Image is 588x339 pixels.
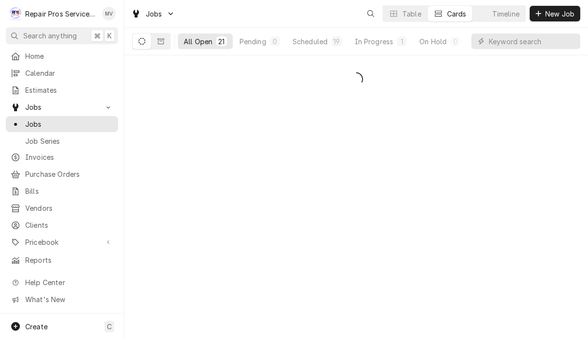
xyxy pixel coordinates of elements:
[25,237,99,247] span: Pricebook
[25,169,113,179] span: Purchase Orders
[6,48,118,64] a: Home
[25,277,112,288] span: Help Center
[349,69,363,89] span: Loading...
[6,274,118,290] a: Go to Help Center
[25,152,113,162] span: Invoices
[6,82,118,98] a: Estimates
[9,7,22,20] div: R
[452,36,458,47] div: 0
[25,255,113,265] span: Reports
[333,36,340,47] div: 19
[402,9,421,19] div: Table
[127,6,179,22] a: Go to Jobs
[6,200,118,216] a: Vendors
[102,7,116,20] div: Mindy Volker's Avatar
[94,31,101,41] span: ⌘
[25,203,113,213] span: Vendors
[25,85,113,95] span: Estimates
[6,27,118,44] button: Search anything⌘K
[23,31,77,41] span: Search anything
[102,7,116,20] div: MV
[6,183,118,199] a: Bills
[107,322,112,332] span: C
[6,291,118,307] a: Go to What's New
[530,6,580,21] button: New Job
[6,65,118,81] a: Calendar
[124,69,588,89] div: All Open Jobs List Loading
[25,186,113,196] span: Bills
[6,133,118,149] a: Job Series
[489,34,575,49] input: Keyword search
[146,9,162,19] span: Jobs
[218,36,225,47] div: 21
[107,31,112,41] span: K
[543,9,576,19] span: New Job
[25,119,113,129] span: Jobs
[25,9,97,19] div: Repair Pros Services Inc
[25,51,113,61] span: Home
[492,9,519,19] div: Timeline
[6,252,118,268] a: Reports
[6,166,118,182] a: Purchase Orders
[25,102,99,112] span: Jobs
[355,36,394,47] div: In Progress
[363,6,379,21] button: Open search
[293,36,328,47] div: Scheduled
[6,116,118,132] a: Jobs
[25,68,113,78] span: Calendar
[25,136,113,146] span: Job Series
[9,7,22,20] div: Repair Pros Services Inc's Avatar
[272,36,278,47] div: 0
[25,220,113,230] span: Clients
[6,99,118,115] a: Go to Jobs
[25,294,112,305] span: What's New
[419,36,447,47] div: On Hold
[447,9,467,19] div: Cards
[6,217,118,233] a: Clients
[240,36,266,47] div: Pending
[399,36,405,47] div: 1
[6,149,118,165] a: Invoices
[25,322,48,331] span: Create
[6,234,118,250] a: Go to Pricebook
[184,36,212,47] div: All Open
